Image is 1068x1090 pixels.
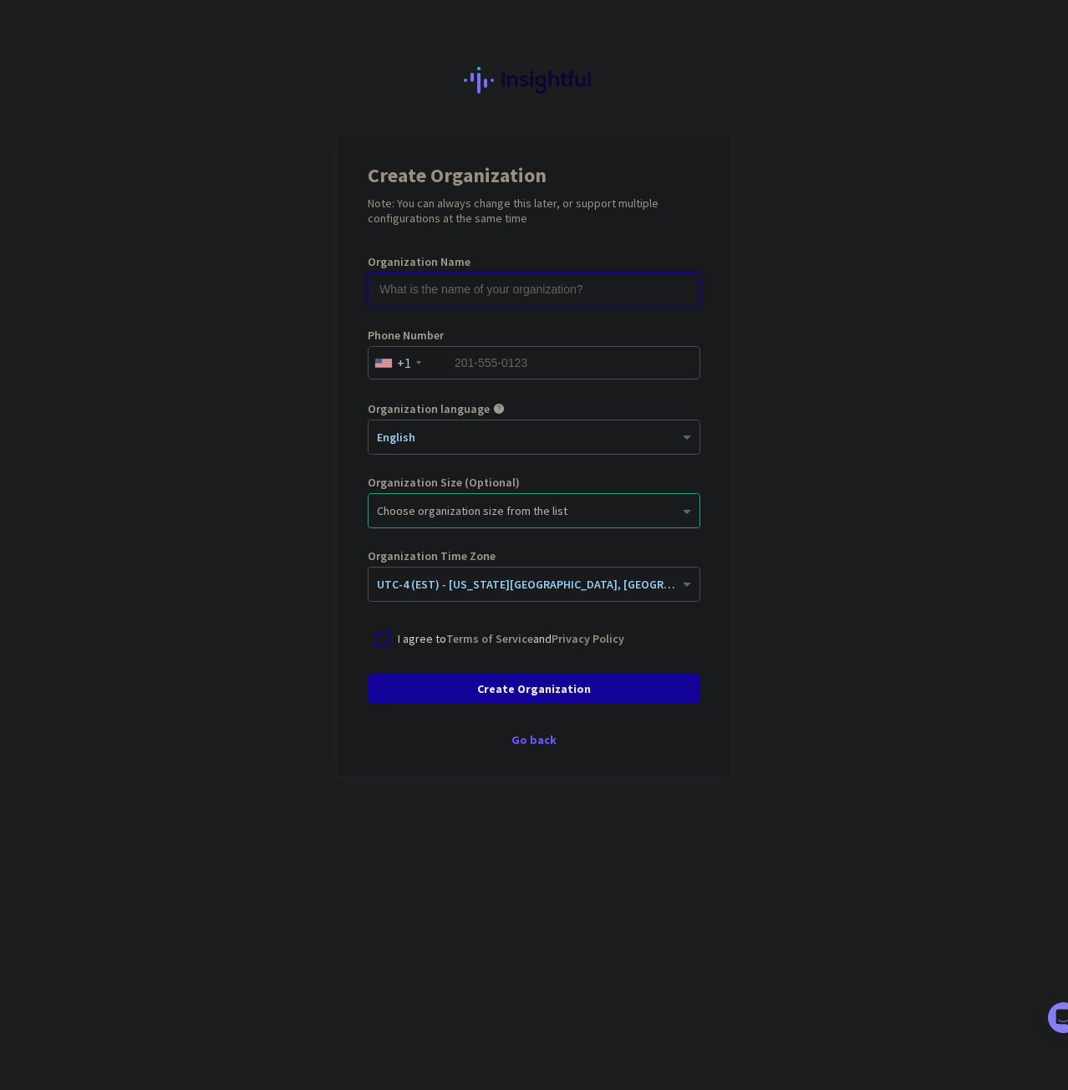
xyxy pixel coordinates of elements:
label: Phone Number [368,329,700,341]
label: Organization Name [368,256,700,267]
label: Organization Size (Optional) [368,476,700,488]
span: Create Organization [477,680,591,697]
div: +1 [397,354,411,371]
img: Insightful [464,67,604,94]
h2: Note: You can always change this later, or support multiple configurations at the same time [368,196,700,226]
h1: Create Organization [368,166,700,186]
label: Organization language [368,403,490,415]
p: I agree to and [398,630,624,647]
div: Go back [368,734,700,746]
a: Terms of Service [446,631,533,646]
a: Privacy Policy [552,631,624,646]
label: Organization Time Zone [368,550,700,562]
i: help [493,403,505,415]
input: 201-555-0123 [368,346,700,379]
button: Create Organization [368,674,700,704]
input: What is the name of your organization? [368,272,700,306]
